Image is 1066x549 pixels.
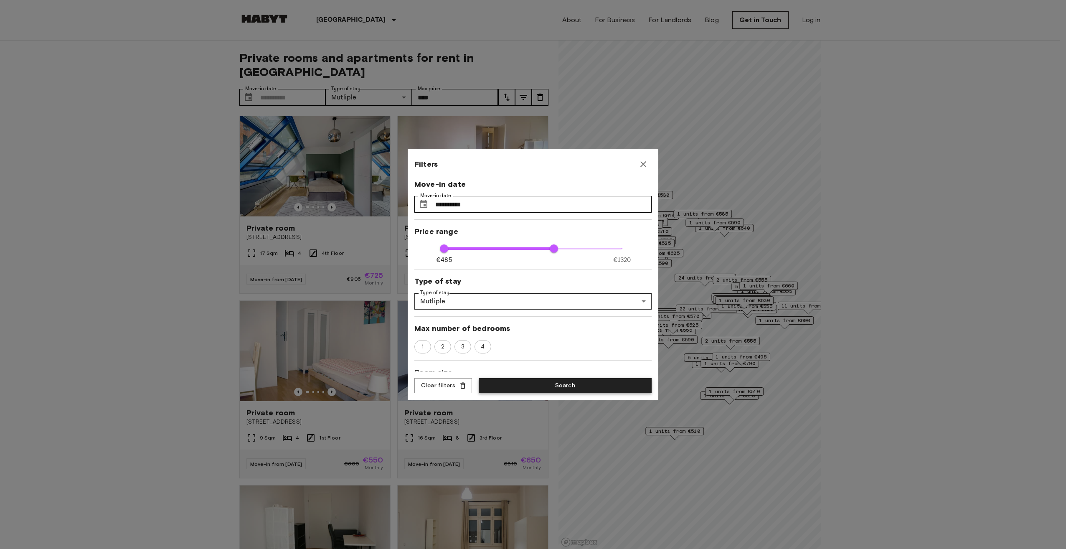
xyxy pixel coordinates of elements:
button: Choose date, selected date is 1 Sep 2025 [415,196,432,213]
span: Move-in date [414,179,652,189]
span: Type of stay [414,276,652,286]
div: 1 [414,340,431,353]
span: 1 [417,343,428,351]
div: Mutliple [414,293,652,310]
label: Type of stay [420,289,449,296]
span: Room size [414,367,652,377]
span: €1320 [613,256,631,264]
span: 3 [457,343,469,351]
span: Filters [414,159,438,169]
div: 2 [434,340,451,353]
label: Move-in date [420,192,451,199]
div: 4 [475,340,491,353]
span: 4 [476,343,489,351]
span: Price range [414,226,652,236]
div: 3 [454,340,471,353]
button: Clear filters [414,378,472,394]
span: 2 [437,343,449,351]
button: Search [479,378,652,394]
span: €485 [436,256,452,264]
span: Max number of bedrooms [414,323,652,333]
